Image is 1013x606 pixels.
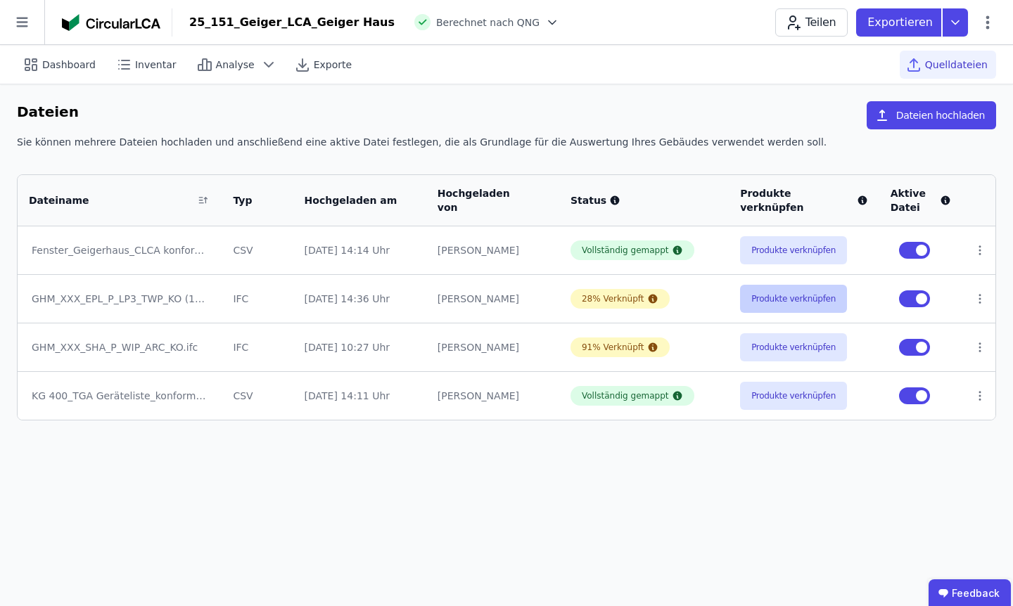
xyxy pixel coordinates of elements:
[582,390,669,401] div: Vollständig gemappt
[867,14,936,31] p: Exportieren
[438,186,531,214] div: Hochgeladen von
[305,243,415,257] div: [DATE] 14:14 Uhr
[740,382,847,410] button: Produkte verknüpfen
[775,8,848,37] button: Teilen
[32,243,208,257] div: Fenster_Geigerhaus_CLCA konform (1).xlsx
[438,340,548,354] div: [PERSON_NAME]
[216,58,255,72] span: Analyse
[582,342,644,353] div: 91% Verknüpft
[32,292,208,306] div: GHM_XXX_EPL_P_LP3_TWP_KO (1).ifc
[233,243,281,257] div: CSV
[29,193,193,207] div: Dateiname
[740,285,847,313] button: Produkte verknüpfen
[436,15,540,30] span: Berechnet nach QNG
[233,340,281,354] div: IFC
[582,293,644,304] div: 28% Verknüpft
[438,243,548,257] div: [PERSON_NAME]
[867,101,996,129] button: Dateien hochladen
[135,58,177,72] span: Inventar
[233,193,265,207] div: Typ
[740,186,868,214] div: Produkte verknüpfen
[233,292,281,306] div: IFC
[189,14,395,31] div: 25_151_Geiger_LCA_Geiger Haus
[438,389,548,403] div: [PERSON_NAME]
[314,58,352,72] span: Exporte
[32,340,208,354] div: GHM_XXX_SHA_P_WIP_ARC_KO.ifc
[233,389,281,403] div: CSV
[740,333,847,361] button: Produkte verknüpfen
[62,14,160,31] img: Concular
[925,58,988,72] span: Quelldateien
[305,389,415,403] div: [DATE] 14:11 Uhr
[740,236,847,264] button: Produkte verknüpfen
[571,193,718,207] div: Status
[42,58,96,72] span: Dashboard
[305,292,415,306] div: [DATE] 14:36 Uhr
[438,292,548,306] div: [PERSON_NAME]
[891,186,952,214] div: Aktive Datei
[305,340,415,354] div: [DATE] 10:27 Uhr
[582,245,669,256] div: Vollständig gemappt
[17,135,996,160] div: Sie können mehrere Dateien hochladen und anschließend eine aktive Datei festlegen, die als Grundl...
[32,389,208,403] div: KG 400_TGA Geräteliste_konform (1).xlsx
[17,101,79,124] h6: Dateien
[305,193,398,207] div: Hochgeladen am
